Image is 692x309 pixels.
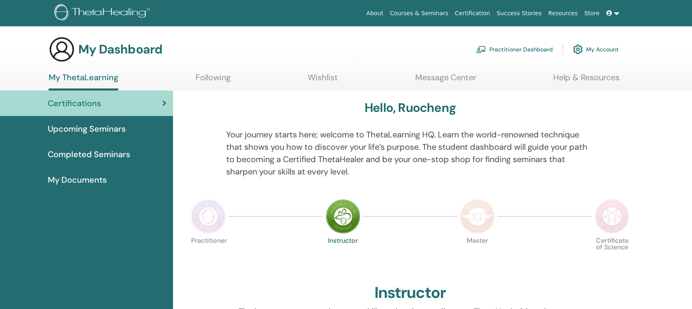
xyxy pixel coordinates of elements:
[326,199,360,234] img: Instructor
[78,42,162,57] h3: My Dashboard
[595,237,629,272] p: Certificate of Science
[451,6,493,21] a: Certification
[493,6,545,21] a: Success Stories
[553,72,620,88] a: Help & Resources
[48,174,107,186] span: My Documents
[191,237,226,272] p: Practitioner
[191,199,226,234] img: Practitioner
[387,6,452,21] a: Courses & Seminars
[460,237,495,272] p: Master
[326,237,360,272] p: Instructor
[49,72,118,91] a: My ThetaLearning
[374,283,447,302] h2: Instructor
[460,199,495,234] img: Master
[54,4,153,23] img: logo.png
[476,40,553,58] a: Practitioner Dashboard
[545,6,581,21] a: Resources
[595,199,629,234] img: Certificate of Science
[581,6,603,21] a: Store
[48,97,101,109] span: Certifications
[363,6,386,21] a: About
[415,72,476,88] a: Message Center
[365,100,456,115] h3: Hello, Ruocheng
[48,123,126,135] span: Upcoming Seminars
[308,72,338,88] a: Wishlist
[49,36,75,63] img: generic-user-icon.jpg
[48,148,130,160] span: Completed Seminars
[573,40,619,58] a: My Account
[476,46,486,53] img: chalkboard-teacher.svg
[196,72,231,88] a: Following
[226,128,595,178] p: Your journey starts here; welcome to ThetaLearning HQ. Learn the world-renowned technique that sh...
[573,42,583,56] img: cog.svg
